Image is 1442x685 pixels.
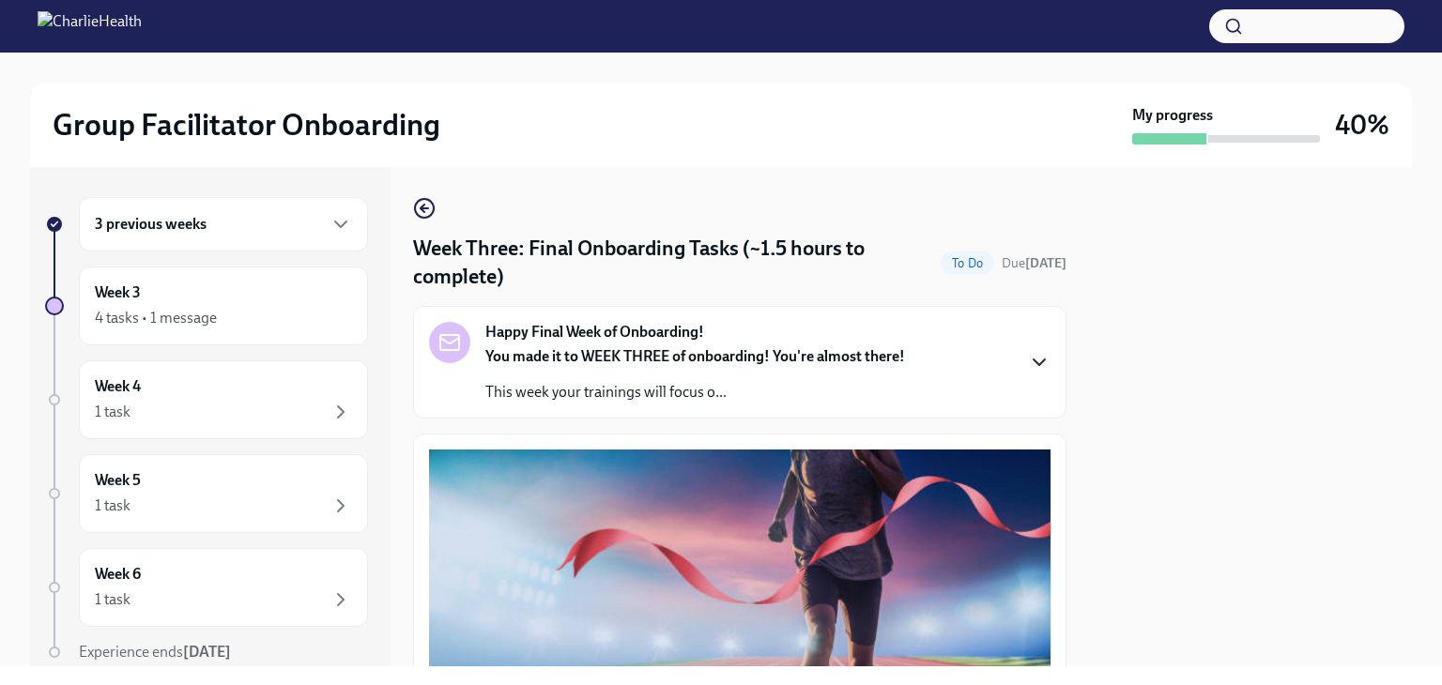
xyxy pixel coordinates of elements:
h4: Week Three: Final Onboarding Tasks (~1.5 hours to complete) [413,235,933,291]
h6: Week 6 [95,564,141,585]
div: 4 tasks • 1 message [95,308,217,328]
div: 1 task [95,402,130,422]
a: Week 34 tasks • 1 message [45,266,368,345]
div: 1 task [95,589,130,610]
span: Due [1002,255,1066,271]
div: 1 task [95,495,130,516]
a: Week 41 task [45,360,368,439]
h3: 40% [1335,108,1389,142]
strong: You made it to WEEK THREE of onboarding! You're almost there! [485,347,905,365]
p: This week your trainings will focus o... [485,382,905,403]
strong: [DATE] [183,643,231,661]
span: October 18th, 2025 10:00 [1002,254,1066,272]
h6: Week 5 [95,470,141,491]
strong: Happy Final Week of Onboarding! [485,322,704,342]
h6: Week 4 [95,376,141,397]
h2: Group Facilitator Onboarding [53,106,440,144]
div: 3 previous weeks [79,197,368,251]
strong: [DATE] [1025,255,1066,271]
img: CharlieHealth [38,11,142,41]
span: To Do [941,256,994,270]
a: Week 61 task [45,548,368,627]
a: Week 51 task [45,454,368,533]
span: Experience ends [79,643,231,661]
h6: 3 previous weeks [95,214,207,235]
h6: Week 3 [95,282,141,303]
strong: My progress [1132,105,1213,126]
